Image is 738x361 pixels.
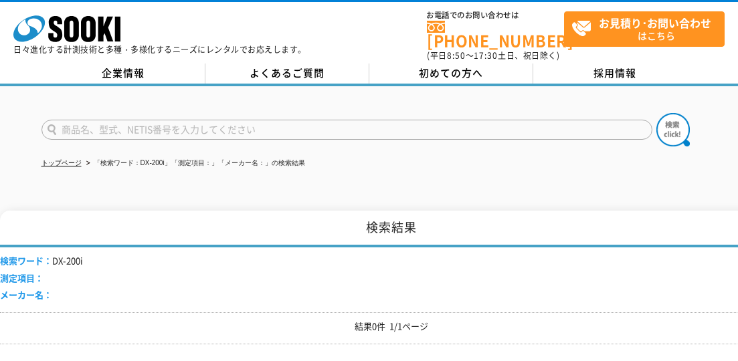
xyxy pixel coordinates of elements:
[564,11,725,47] a: お見積り･お問い合わせはこちら
[533,64,697,84] a: 採用情報
[41,159,82,166] a: トップページ
[474,49,498,62] span: 17:30
[419,66,483,80] span: 初めての方へ
[599,15,711,31] strong: お見積り･お問い合わせ
[427,11,564,19] span: お電話でのお問い合わせは
[427,49,559,62] span: (平日 ～ 土日、祝日除く)
[13,45,306,53] p: 日々進化する計測技術と多種・多様化するニーズにレンタルでお応えします。
[41,64,205,84] a: 企業情報
[369,64,533,84] a: 初めての方へ
[571,12,724,45] span: はこちら
[205,64,369,84] a: よくあるご質問
[84,156,305,170] li: 「検索ワード：DX-200i」「測定項目：」「メーカー名：」の検索結果
[427,21,564,48] a: [PHONE_NUMBER]
[447,49,466,62] span: 8:50
[41,120,652,140] input: 商品名、型式、NETIS番号を入力してください
[656,113,690,146] img: btn_search.png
